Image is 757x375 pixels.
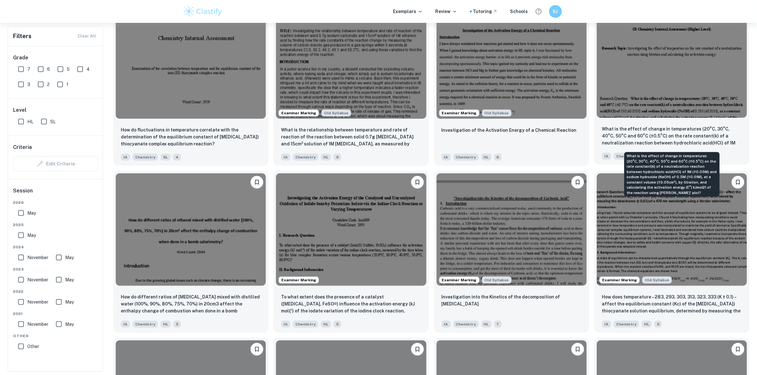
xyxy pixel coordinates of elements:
span: HL [321,321,331,328]
span: HL [642,321,652,328]
button: Help and Feedback [533,6,544,17]
span: Other [13,333,98,339]
span: 5 [67,66,70,73]
span: 6 [334,154,341,161]
span: 2023 [13,266,98,272]
span: 2022 [13,289,98,294]
span: Chemistry [133,154,158,161]
button: Bookmark [251,343,263,356]
span: Chemistry [614,321,639,328]
button: Bookmark [411,343,424,356]
a: Examiner MarkingBookmarkTo what extent does the presence of a catalyst (Iron(II) Sulfate, FeSO¤) ... [273,171,429,333]
span: Old Syllabus [321,110,351,117]
span: IA [281,154,290,161]
p: How do fluctuations in temperature correlate with the determination of the equilibrium constant o... [121,126,261,147]
a: BookmarkHow do fluctuations in temperature correlate with the determination of the equilibrium co... [113,3,268,165]
div: Starting from the May 2025 session, the Chemistry IA requirements have changed. It's OK to refer ... [482,277,512,284]
h6: SJ [552,8,559,15]
span: 6 [47,66,50,73]
button: SJ [549,5,562,18]
div: What is the effect of change in temperatures (20°C, 30°C, 40°C, 50°C and 60°C (±0.5°C) on the rat... [624,152,719,197]
span: IA [602,153,611,160]
p: Exemplars [393,8,423,15]
span: IA [281,321,290,328]
span: Old Syllabus [482,277,512,284]
span: 2025 [13,222,98,228]
span: 1 [66,81,68,88]
a: Examiner MarkingStarting from the May 2025 session, the Chemistry IA requirements have changed. I... [434,171,589,333]
span: 7 [27,66,30,73]
button: Bookmark [732,176,744,189]
span: 2024 [13,244,98,250]
img: Chemistry IA example thumbnail: What is the effect of change in temperat [597,5,747,117]
h6: Grade [13,54,98,62]
span: IA [602,321,611,328]
img: Chemistry IA example thumbnail: What is the relationship between tempera [276,6,426,118]
span: Chemistry [453,321,479,328]
span: HL [481,154,492,161]
div: Starting from the May 2025 session, the Chemistry IA requirements have changed. It's OK to refer ... [482,110,512,117]
img: Chemistry IA example thumbnail: How do different ratios of ethanol mixed [116,173,266,286]
h6: Filters [13,32,31,41]
span: IA [442,321,451,328]
a: Examiner MarkingStarting from the May 2025 session, the Chemistry IA requirements have changed. I... [594,171,749,333]
span: Old Syllabus [642,277,672,284]
span: SL [161,154,170,161]
span: 5 [654,321,662,328]
a: Examiner MarkingStarting from the May 2025 session, the Chemistry IA requirements have changed. I... [273,3,429,165]
h6: Criteria [13,144,32,151]
span: Old Syllabus [482,110,512,117]
img: Clastify logo [183,5,223,18]
span: HL [481,321,492,328]
span: May [65,276,74,283]
button: Bookmark [732,343,744,356]
span: May [27,232,36,239]
div: Starting from the May 2025 session, the Chemistry IA requirements have changed. It's OK to refer ... [321,110,351,117]
span: May [27,210,36,217]
p: How does temperature – 283, 293, 303, 313, 323, 333 (K ± 0.1) – affect the equilibrium constant (... [602,293,742,315]
span: HL [321,154,331,161]
span: Chemistry [453,154,479,161]
span: Other [27,343,39,350]
img: Chemistry IA example thumbnail: How does temperature – 283, 293, 303, 31 [597,173,747,286]
span: 5 [334,321,341,328]
span: November [27,276,48,283]
span: November [27,321,48,328]
span: IA [442,154,451,161]
a: Schools [510,8,528,15]
button: Bookmark [571,176,584,189]
p: How do different ratios of ethanol mixed with distilled water (100%, 90%, 80%, 75%, 70%) in 20cm3... [121,293,261,315]
a: BookmarkHow do different ratios of ethanol mixed with distilled water (100%, 90%, 80%, 75%, 70%) ... [113,171,268,333]
a: Tutoring [473,8,498,15]
p: What is the effect of change in temperatures (20°C, 30°C, 40°C, 50°C and 60°C (±0.5°C) on the rat... [602,125,742,147]
span: 2 [47,81,50,88]
span: May [65,321,74,328]
span: Examiner Marking [439,110,479,116]
button: Bookmark [251,176,263,189]
span: 3 [27,81,30,88]
span: 6 [494,154,502,161]
p: Investigation into the Kinetics of the decomposition of Carbonic Acid [442,293,582,307]
div: Starting from the May 2025 session, the Chemistry IA requirements have changed. It's OK to refer ... [642,277,672,284]
span: HL [27,118,33,125]
span: Chemistry [293,154,318,161]
h6: Level [13,106,98,114]
span: November [27,298,48,305]
span: 4 [173,154,181,161]
span: May [65,298,74,305]
img: Chemistry IA example thumbnail: How do fluctuations in temperature corre [116,6,266,118]
p: To what extent does the presence of a catalyst (Iron(II) Sulfate, FeSO¤) influence the activation... [281,293,421,315]
img: Chemistry IA example thumbnail: Investigation into the Kinetics of the d [437,173,587,286]
span: Chemistry [293,321,318,328]
span: Examiner Marking [279,277,319,283]
h6: Session [13,187,98,200]
span: Chemistry [614,153,639,160]
span: Examiner Marking [279,110,319,116]
span: Chemistry [133,321,158,328]
a: Examiner MarkingStarting from the May 2025 session, the Chemistry IA requirements have changed. I... [434,3,589,165]
span: 5 [173,321,181,328]
span: 2021 [13,311,98,317]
